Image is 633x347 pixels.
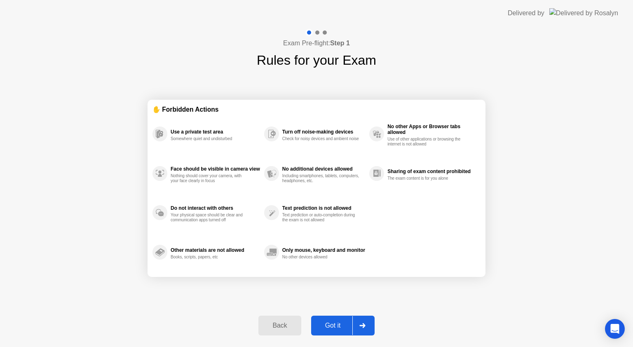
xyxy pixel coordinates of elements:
[171,129,260,135] div: Use a private test area
[330,40,350,47] b: Step 1
[282,129,365,135] div: Turn off noise-making devices
[282,213,360,223] div: Text prediction or auto-completion during the exam is not allowed
[171,173,249,183] div: Nothing should cover your camera, with your face clearly in focus
[282,205,365,211] div: Text prediction is not allowed
[549,8,618,18] img: Delivered by Rosalyn
[314,322,352,329] div: Got it
[605,319,625,339] div: Open Intercom Messenger
[508,8,544,18] div: Delivered by
[171,136,249,141] div: Somewhere quiet and undisturbed
[171,213,249,223] div: Your physical space should be clear and communication apps turned off
[282,136,360,141] div: Check for noisy devices and ambient noise
[258,316,301,335] button: Back
[387,137,465,147] div: Use of other applications or browsing the internet is not allowed
[261,322,298,329] div: Back
[171,205,260,211] div: Do not interact with others
[282,255,360,260] div: No other devices allowed
[171,247,260,253] div: Other materials are not allowed
[171,166,260,172] div: Face should be visible in camera view
[257,50,376,70] h1: Rules for your Exam
[387,176,465,181] div: The exam content is for you alone
[387,169,476,174] div: Sharing of exam content prohibited
[283,38,350,48] h4: Exam Pre-flight:
[311,316,375,335] button: Got it
[152,105,481,114] div: ✋ Forbidden Actions
[171,255,249,260] div: Books, scripts, papers, etc
[282,173,360,183] div: Including smartphones, tablets, computers, headphones, etc.
[282,247,365,253] div: Only mouse, keyboard and monitor
[387,124,476,135] div: No other Apps or Browser tabs allowed
[282,166,365,172] div: No additional devices allowed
